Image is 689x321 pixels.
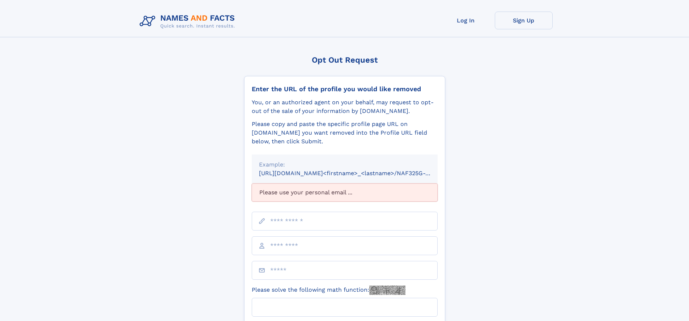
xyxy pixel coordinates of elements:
div: Enter the URL of the profile you would like removed [252,85,438,93]
div: Opt Out Request [244,55,445,64]
small: [URL][DOMAIN_NAME]<firstname>_<lastname>/NAF325G-xxxxxxxx [259,170,451,177]
img: Logo Names and Facts [137,12,241,31]
div: Example: [259,160,430,169]
div: You, or an authorized agent on your behalf, may request to opt-out of the sale of your informatio... [252,98,438,115]
div: Please copy and paste the specific profile page URL on [DOMAIN_NAME] you want removed into the Pr... [252,120,438,146]
a: Sign Up [495,12,553,29]
label: Please solve the following math function: [252,286,405,295]
div: Please use your personal email ... [252,183,438,202]
a: Log In [437,12,495,29]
